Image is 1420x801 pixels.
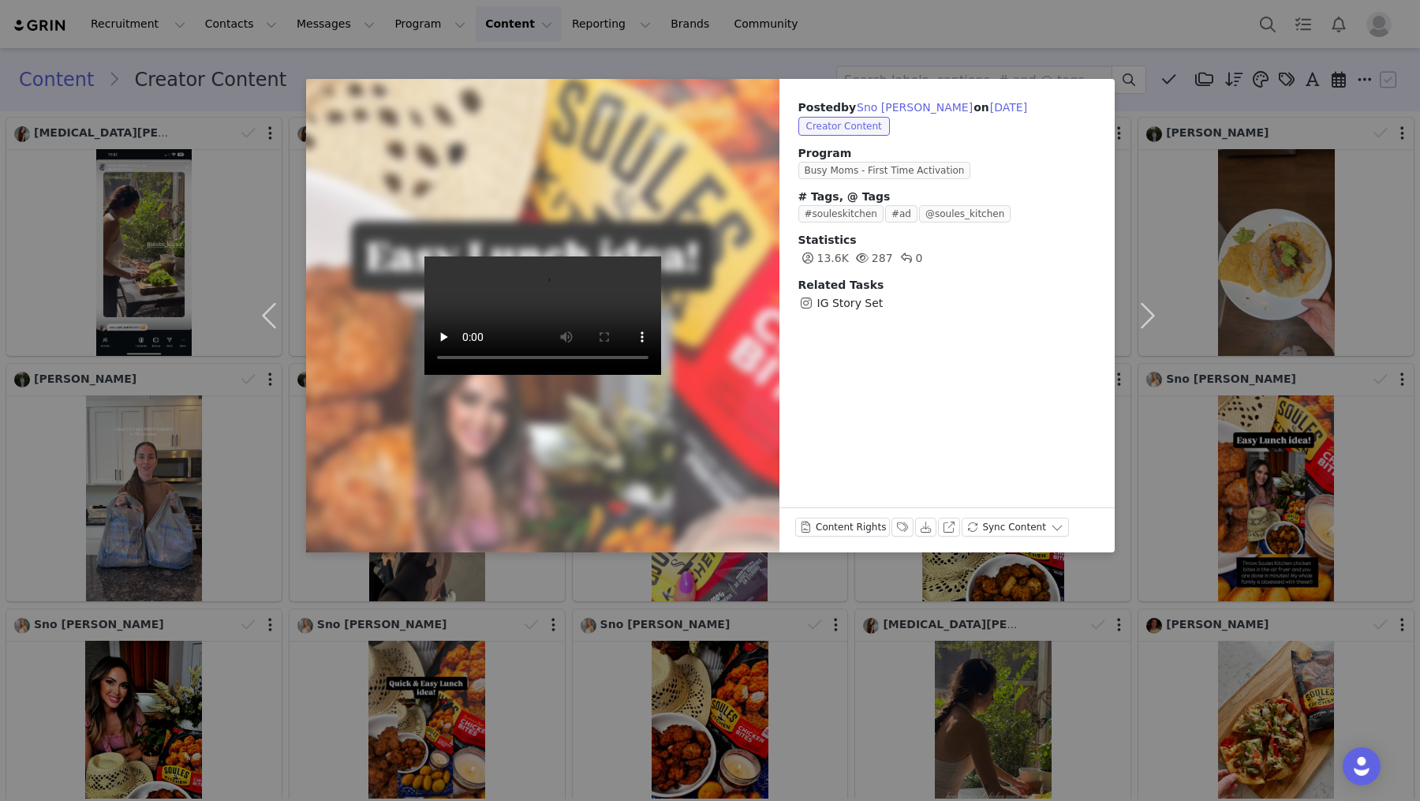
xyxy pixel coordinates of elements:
button: Content Rights [795,518,891,537]
span: IG Story Set [817,295,884,312]
span: #souleskitchen [798,205,884,223]
span: by [841,101,973,114]
button: Sno [PERSON_NAME] [856,98,973,117]
span: Busy Moms - First Time Activation [798,162,971,179]
a: Busy Moms - First Time Activation [798,163,977,176]
span: #ad [885,205,917,223]
span: 13.6K [798,252,849,264]
div: Open Intercom Messenger [1343,747,1381,785]
button: [DATE] [989,98,1028,117]
span: Related Tasks [798,279,884,291]
span: Program [798,145,1096,162]
span: Statistics [798,234,857,246]
span: 287 [853,252,893,264]
span: Posted on [798,101,1029,114]
span: Creator Content [798,117,890,136]
span: 0 [897,252,923,264]
span: @soules_kitchen [919,205,1011,223]
button: Sync Content [962,518,1069,537]
span: # Tags, @ Tags [798,190,891,203]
